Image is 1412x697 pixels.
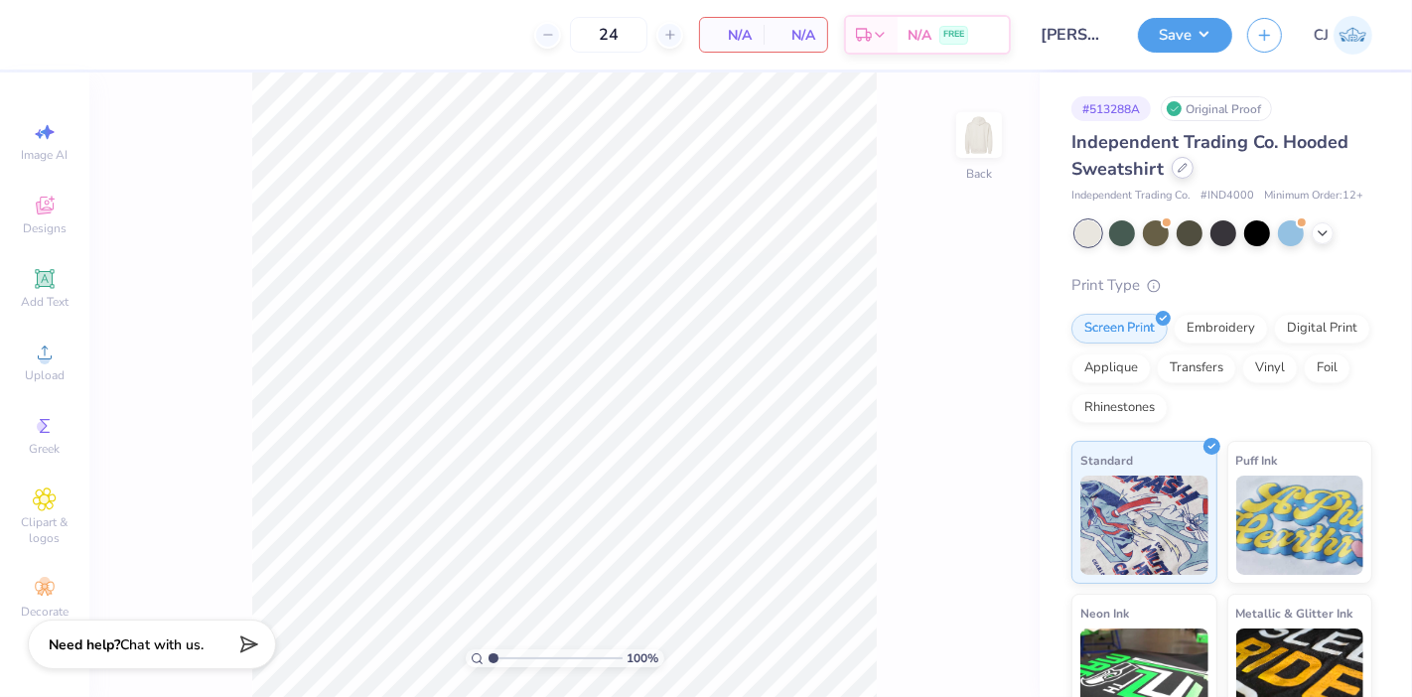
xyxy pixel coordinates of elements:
span: Independent Trading Co. [1071,188,1191,205]
span: Metallic & Glitter Ink [1236,603,1353,624]
strong: Need help? [49,635,120,654]
span: N/A [776,25,815,46]
span: 100 % [628,649,659,667]
div: Print Type [1071,274,1372,297]
div: Embroidery [1174,314,1268,344]
span: Chat with us. [120,635,204,654]
span: Puff Ink [1236,450,1278,471]
span: Neon Ink [1080,603,1129,624]
div: Digital Print [1274,314,1370,344]
span: Upload [25,367,65,383]
div: Vinyl [1242,353,1298,383]
span: FREE [943,28,964,42]
span: Standard [1080,450,1133,471]
button: Save [1138,18,1232,53]
input: – – [570,17,647,53]
span: Designs [23,220,67,236]
span: CJ [1314,24,1329,47]
img: Puff Ink [1236,476,1364,575]
span: N/A [908,25,931,46]
span: Decorate [21,604,69,620]
img: Standard [1080,476,1208,575]
a: CJ [1314,16,1372,55]
span: Independent Trading Co. Hooded Sweatshirt [1071,130,1348,181]
span: Image AI [22,147,69,163]
div: Applique [1071,353,1151,383]
div: Original Proof [1161,96,1272,121]
div: Foil [1304,353,1350,383]
span: Minimum Order: 12 + [1264,188,1363,205]
span: N/A [712,25,752,46]
div: Transfers [1157,353,1236,383]
span: Add Text [21,294,69,310]
span: Greek [30,441,61,457]
img: Carljude Jashper Liwanag [1334,16,1372,55]
span: Clipart & logos [10,514,79,546]
img: Back [959,115,999,155]
span: # IND4000 [1200,188,1254,205]
div: Rhinestones [1071,393,1168,423]
div: # 513288A [1071,96,1151,121]
input: Untitled Design [1026,15,1123,55]
div: Screen Print [1071,314,1168,344]
div: Back [966,165,992,183]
